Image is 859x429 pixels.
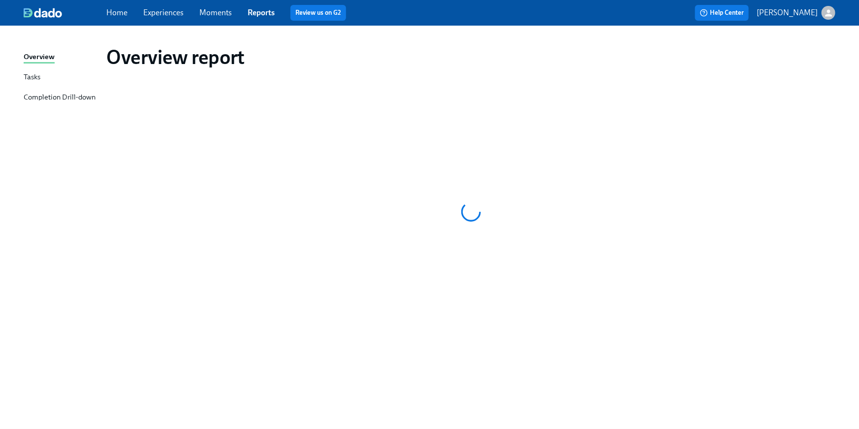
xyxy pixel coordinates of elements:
[700,8,744,18] span: Help Center
[24,71,98,84] a: Tasks
[290,5,346,21] button: Review us on G2
[24,51,55,64] div: Overview
[24,8,62,18] img: dado
[199,8,232,17] a: Moments
[143,8,184,17] a: Experiences
[248,8,275,17] a: Reports
[757,7,818,18] p: [PERSON_NAME]
[757,6,835,20] button: [PERSON_NAME]
[24,92,98,104] a: Completion Drill-down
[106,8,127,17] a: Home
[295,8,341,18] a: Review us on G2
[24,92,95,104] div: Completion Drill-down
[24,51,98,64] a: Overview
[24,8,106,18] a: dado
[24,71,40,84] div: Tasks
[106,45,245,69] h1: Overview report
[695,5,749,21] button: Help Center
